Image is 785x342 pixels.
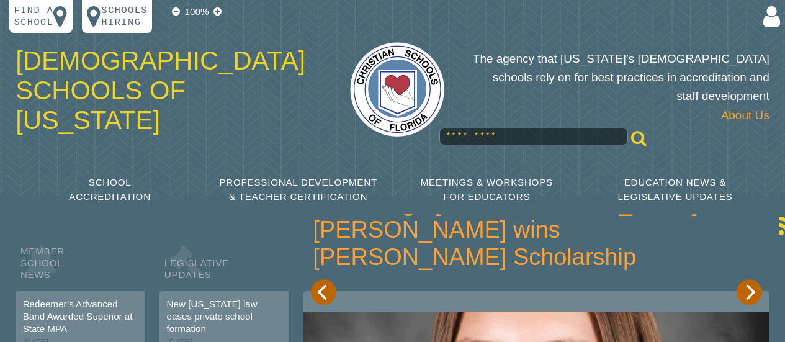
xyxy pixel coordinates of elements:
h2: Legislative Updates [159,243,289,291]
a: [DEMOGRAPHIC_DATA] Schools of [US_STATE] [16,46,305,135]
p: Find a school [14,5,54,29]
h3: Cambridge [DEMOGRAPHIC_DATA][PERSON_NAME] wins [PERSON_NAME] Scholarship [313,190,760,271]
span: Professional Development & Teacher Certification [219,177,377,202]
button: Previous [311,279,337,305]
span: About Us [721,106,769,125]
img: csf-logo-web-colors.png [350,42,444,137]
p: The agency that [US_STATE]’s [DEMOGRAPHIC_DATA] schools rely on for best practices in accreditati... [463,50,769,125]
h2: Member School News [16,243,145,291]
p: 100% [182,5,211,19]
span: Education News & Legislative Updates [617,177,732,202]
span: Meetings & Workshops for Educators [421,177,553,202]
button: Next [737,279,763,305]
a: Redeemer’s Advanced Band Awarded Superior at State MPA [23,299,133,335]
span: School Accreditation [69,177,151,202]
a: New [US_STATE] law eases private school formation [167,299,258,335]
p: Schools Hiring [102,5,148,29]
